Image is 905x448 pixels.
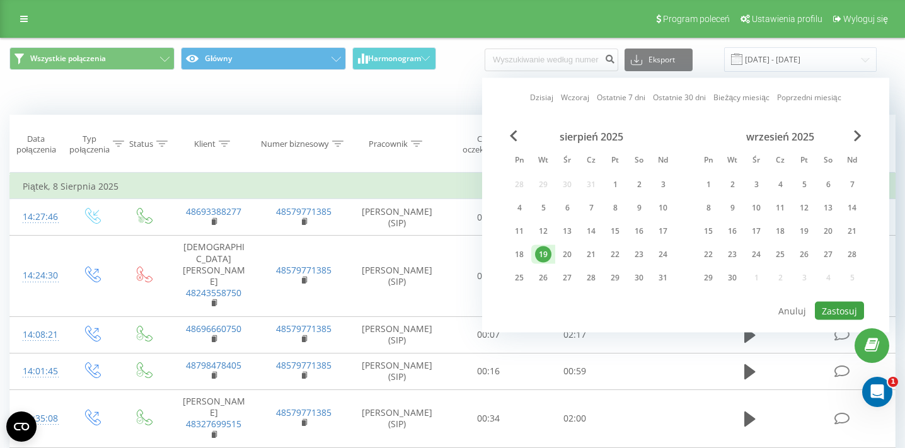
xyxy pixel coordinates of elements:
[532,389,618,447] td: 02:00
[792,245,816,264] div: pt 26 wrz 2025
[446,316,532,353] td: 00:07
[816,222,840,241] div: sob 20 wrz 2025
[768,175,792,194] div: czw 4 wrz 2025
[276,359,331,371] a: 48579771385
[559,200,575,216] div: 6
[772,223,788,239] div: 18
[627,175,651,194] div: sob 2 sie 2025
[349,389,446,447] td: [PERSON_NAME] (SIP)
[507,268,531,287] div: pon 25 sie 2025
[186,323,241,335] a: 48696660750
[369,139,408,149] div: Pracownik
[627,268,651,287] div: sob 30 sie 2025
[696,222,720,241] div: pon 15 wrz 2025
[579,245,603,264] div: czw 21 sie 2025
[771,302,813,320] button: Anuluj
[840,222,864,241] div: ndz 21 wrz 2025
[768,198,792,217] div: czw 11 wrz 2025
[854,130,862,142] span: Next Month
[10,134,62,155] div: Data połączenia
[511,246,527,263] div: 18
[816,175,840,194] div: sob 6 wrz 2025
[744,222,768,241] div: śr 17 wrz 2025
[606,152,625,171] abbr: piątek
[169,236,259,316] td: [DEMOGRAPHIC_DATA][PERSON_NAME]
[531,268,555,287] div: wt 26 sie 2025
[720,245,744,264] div: wt 23 wrz 2025
[597,91,645,103] a: Ostatnie 7 dni
[748,176,764,193] div: 3
[844,200,860,216] div: 14
[607,246,623,263] div: 22
[446,236,532,316] td: 00:35
[840,198,864,217] div: ndz 14 wrz 2025
[507,222,531,241] div: pon 11 sie 2025
[532,353,618,389] td: 00:59
[655,246,671,263] div: 24
[768,222,792,241] div: czw 18 wrz 2025
[9,47,175,70] button: Wszystkie połączenia
[510,130,517,142] span: Previous Month
[653,91,706,103] a: Ostatnie 30 dni
[511,200,527,216] div: 4
[696,175,720,194] div: pon 1 wrz 2025
[700,176,717,193] div: 1
[631,176,647,193] div: 2
[276,205,331,217] a: 48579771385
[699,152,718,171] abbr: poniedziałek
[720,268,744,287] div: wt 30 wrz 2025
[69,134,109,155] div: Typ połączenia
[531,222,555,241] div: wt 12 sie 2025
[352,47,436,70] button: Harmonogram
[724,200,741,216] div: 9
[583,270,599,286] div: 28
[843,152,862,171] abbr: niedziela
[820,246,836,263] div: 27
[655,200,671,216] div: 10
[655,270,671,286] div: 31
[186,205,241,217] a: 48693388277
[186,359,241,371] a: 48798478405
[6,411,37,442] button: Open CMP widget
[630,152,648,171] abbr: sobota
[507,245,531,264] div: pon 18 sie 2025
[748,200,764,216] div: 10
[507,198,531,217] div: pon 4 sie 2025
[349,353,446,389] td: [PERSON_NAME] (SIP)
[607,270,623,286] div: 29
[457,134,514,155] div: Czas oczekiwania
[700,270,717,286] div: 29
[23,263,52,288] div: 14:24:30
[696,245,720,264] div: pon 22 wrz 2025
[651,198,675,217] div: ndz 10 sie 2025
[724,176,741,193] div: 2
[349,316,446,353] td: [PERSON_NAME] (SIP)
[843,14,888,24] span: Wyloguj się
[603,198,627,217] div: pt 8 sie 2025
[844,176,860,193] div: 7
[820,223,836,239] div: 20
[603,175,627,194] div: pt 1 sie 2025
[446,353,532,389] td: 00:16
[844,246,860,263] div: 28
[772,200,788,216] div: 11
[559,223,575,239] div: 13
[651,245,675,264] div: ndz 24 sie 2025
[555,198,579,217] div: śr 6 sie 2025
[276,406,331,418] a: 48579771385
[186,287,241,299] a: 48243558750
[820,176,836,193] div: 6
[485,49,618,71] input: Wyszukiwanie według numeru
[583,223,599,239] div: 14
[792,175,816,194] div: pt 5 wrz 2025
[815,302,864,320] button: Zastosuj
[583,246,599,263] div: 21
[816,245,840,264] div: sob 27 wrz 2025
[276,264,331,276] a: 48579771385
[627,222,651,241] div: sob 16 sie 2025
[651,175,675,194] div: ndz 3 sie 2025
[631,246,647,263] div: 23
[748,223,764,239] div: 17
[603,245,627,264] div: pt 22 sie 2025
[555,222,579,241] div: śr 13 sie 2025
